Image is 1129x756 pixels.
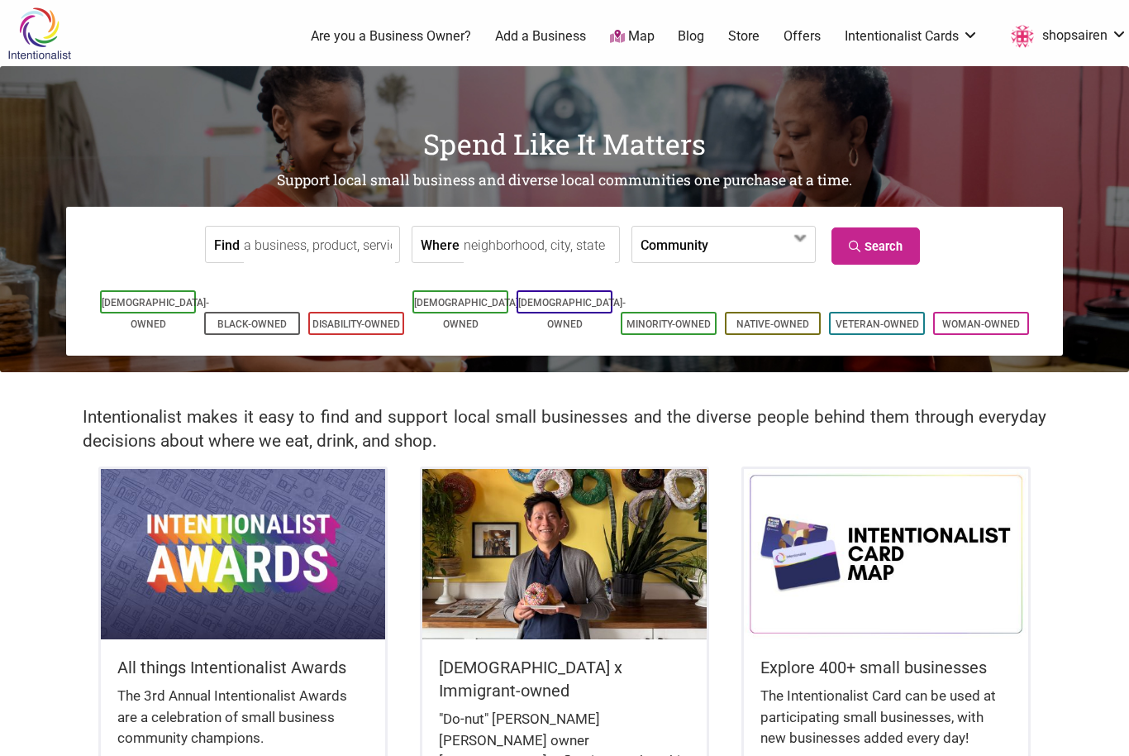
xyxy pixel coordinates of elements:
[942,318,1020,330] a: Woman-Owned
[845,27,979,45] a: Intentionalist Cards
[1003,22,1127,51] a: shopsairen
[744,469,1028,639] img: Intentionalist Card Map
[728,27,760,45] a: Store
[214,227,240,262] label: Find
[439,656,690,702] h5: [DEMOGRAPHIC_DATA] x Immigrant-owned
[312,318,400,330] a: Disability-Owned
[414,297,522,330] a: [DEMOGRAPHIC_DATA]-Owned
[311,27,471,45] a: Are you a Business Owner?
[760,656,1012,679] h5: Explore 400+ small businesses
[678,27,704,45] a: Blog
[101,469,385,639] img: Intentionalist Awards
[217,318,287,330] a: Black-Owned
[610,27,655,46] a: Map
[495,27,586,45] a: Add a Business
[102,297,209,330] a: [DEMOGRAPHIC_DATA]-Owned
[83,405,1046,453] h2: Intentionalist makes it easy to find and support local small businesses and the diverse people be...
[626,318,711,330] a: Minority-Owned
[831,227,920,265] a: Search
[784,27,821,45] a: Offers
[117,656,369,679] h5: All things Intentionalist Awards
[421,227,460,262] label: Where
[641,227,708,262] label: Community
[836,318,919,330] a: Veteran-Owned
[422,469,707,639] img: King Donuts - Hong Chhuor
[736,318,809,330] a: Native-Owned
[464,227,615,264] input: neighborhood, city, state
[244,227,395,264] input: a business, product, service
[518,297,626,330] a: [DEMOGRAPHIC_DATA]-Owned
